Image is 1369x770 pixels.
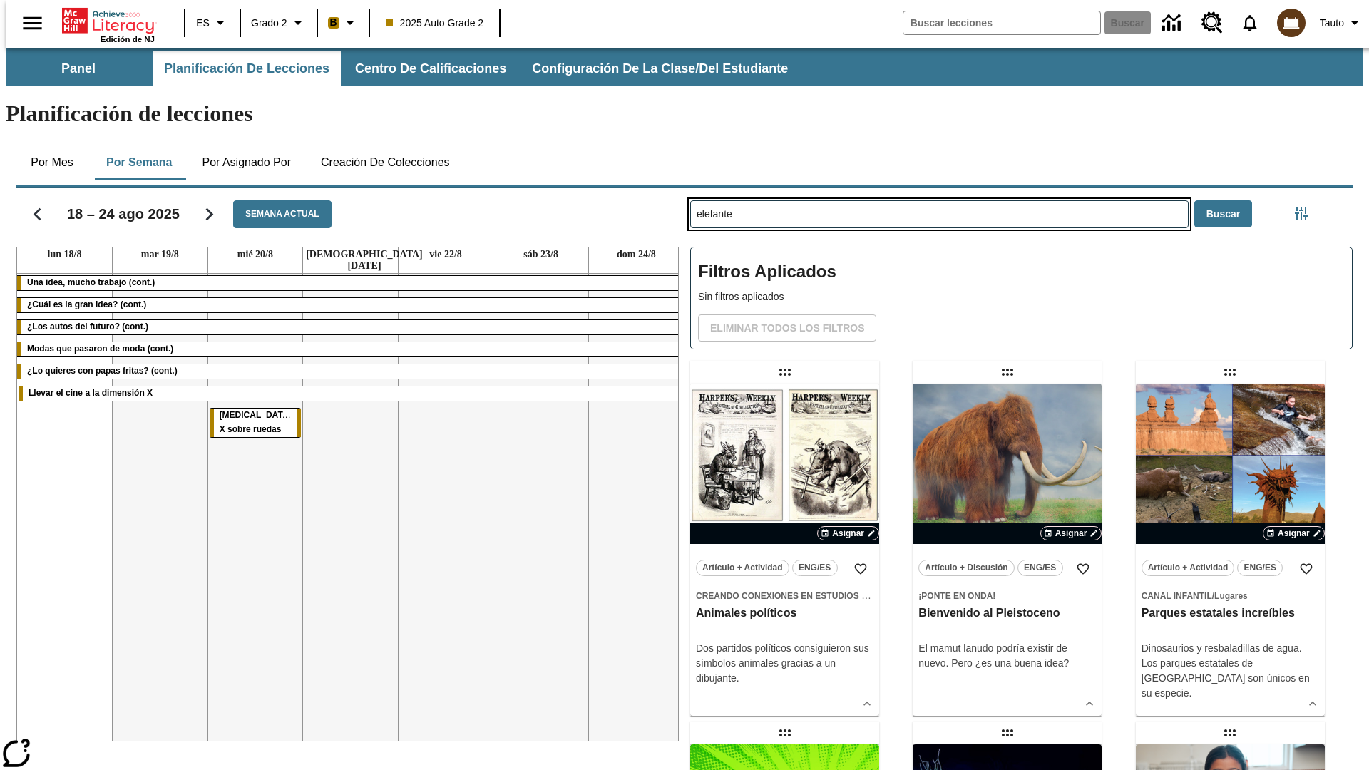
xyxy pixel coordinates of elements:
[698,255,1345,289] h2: Filtros Aplicados
[1142,560,1235,576] button: Artículo + Actividad
[27,344,173,354] span: Modas que pasaron de moda (cont.)
[6,101,1363,127] h1: Planificación de lecciones
[696,606,873,621] h3: Animales políticos
[235,247,276,262] a: 20 de agosto de 2025
[1070,556,1096,582] button: Añadir a mis Favoritas
[6,51,801,86] div: Subbarra de navegación
[191,196,227,232] button: Seguir
[1231,4,1268,41] a: Notificaciones
[95,145,183,180] button: Por semana
[1219,722,1241,744] div: Lección arrastrable: La dulce historia de las galletas
[1293,556,1319,582] button: Añadir a mis Favoritas
[1148,560,1229,575] span: Artículo + Actividad
[27,299,146,309] span: ¿Cuál es la gran idea? (cont.)
[1142,641,1319,701] div: Dinosaurios y resbaladillas de agua. Los parques estatales de [GEOGRAPHIC_DATA] son únicos en su ...
[792,560,838,576] button: ENG/ES
[1320,16,1344,31] span: Tauto
[1244,560,1276,575] span: ENG/ES
[344,51,518,86] button: Centro de calificaciones
[848,556,873,582] button: Añadir a mis Favoritas
[386,16,484,31] span: 2025 Auto Grade 2
[774,722,796,744] div: Lección arrastrable: Ecohéroes de cuatro patas
[17,276,684,290] div: Una idea, mucho trabajo (cont.)
[696,641,873,686] div: Dos partidos políticos consiguieron sus símbolos animales gracias a un dibujante.
[1302,693,1323,714] button: Ver más
[62,5,155,43] div: Portada
[138,247,182,262] a: 19 de agosto de 2025
[1136,384,1325,716] div: lesson details
[17,320,684,334] div: ¿Los autos del futuro? (cont.)
[925,560,1007,575] span: Artículo + Discusión
[799,560,831,575] span: ENG/ES
[1278,527,1310,540] span: Asignar
[918,588,1096,603] span: Tema: ¡Ponte en onda!/null
[101,35,155,43] span: Edición de NJ
[1214,591,1248,601] span: Lugares
[1219,361,1241,384] div: Lección arrastrable: Parques estatales increíbles
[996,722,1019,744] div: Lección arrastrable: Pregúntale a la científica: Extraños animales marinos
[27,322,148,332] span: ¿Los autos del futuro? (cont.)
[1314,10,1369,36] button: Perfil/Configuración
[11,2,53,44] button: Abrir el menú lateral
[690,247,1353,349] div: Filtros Aplicados
[918,560,1014,576] button: Artículo + Discusión
[19,386,682,401] div: Llevar el cine a la dimensión X
[210,409,302,437] div: Rayos X sobre ruedas
[696,591,905,601] span: Creando conexiones en Estudios Sociales
[303,247,426,273] a: 21 de agosto de 2025
[67,205,180,222] h2: 18 – 24 ago 2025
[1055,527,1087,540] span: Asignar
[27,366,178,376] span: ¿Lo quieres con papas fritas? (cont.)
[233,200,332,228] button: Semana actual
[16,145,88,180] button: Por mes
[832,527,864,540] span: Asignar
[1263,526,1325,540] button: Asignar Elegir fechas
[190,10,235,36] button: Lenguaje: ES, Selecciona un idioma
[521,51,799,86] button: Configuración de la clase/del estudiante
[17,298,684,312] div: ¿Cuál es la gran idea? (cont.)
[918,606,1096,621] h3: Bienvenido al Pleistoceno
[27,277,155,287] span: Una idea, mucho trabajo (cont.)
[426,247,465,262] a: 22 de agosto de 2025
[996,361,1019,384] div: Lección arrastrable: Bienvenido al Pleistoceno
[17,364,684,379] div: ¿Lo quieres con papas fritas? (cont.)
[1193,4,1231,42] a: Centro de recursos, Se abrirá en una pestaña nueva.
[918,591,995,601] span: ¡Ponte en onda!
[322,10,364,36] button: Boost El color de la clase es anaranjado claro. Cambiar el color de la clase.
[1237,560,1283,576] button: ENG/ES
[62,6,155,35] a: Portada
[1154,4,1193,43] a: Centro de información
[245,10,312,36] button: Grado: Grado 2, Elige un grado
[251,16,287,31] span: Grado 2
[1277,9,1306,37] img: avatar image
[7,51,150,86] button: Panel
[1268,4,1314,41] button: Escoja un nuevo avatar
[614,247,659,262] a: 24 de agosto de 2025
[1142,588,1319,603] span: Tema: Canal Infantil/Lugares
[696,560,789,576] button: Artículo + Actividad
[817,526,879,540] button: Asignar Elegir fechas
[856,693,878,714] button: Ver más
[690,384,879,716] div: lesson details
[29,388,153,398] span: Llevar el cine a la dimensión X
[1142,606,1319,621] h3: Parques estatales increíbles
[918,641,1096,671] div: El mamut lanudo podría existir de nuevo. Pero ¿es una buena idea?
[196,16,210,31] span: ES
[1194,200,1252,228] button: Buscar
[903,11,1100,34] input: Buscar campo
[774,361,796,384] div: Lección arrastrable: Animales políticos
[309,145,461,180] button: Creación de colecciones
[330,14,337,31] span: B
[153,51,341,86] button: Planificación de lecciones
[1079,693,1100,714] button: Ver más
[913,384,1102,716] div: lesson details
[45,247,85,262] a: 18 de agosto de 2025
[1017,560,1063,576] button: ENG/ES
[691,201,1188,227] input: Buscar lecciones
[1142,591,1212,601] span: Canal Infantil
[220,410,292,434] span: Rayos X sobre ruedas
[696,588,873,603] span: Tema: Creando conexiones en Estudios Sociales/Historia de Estados Unidos I
[19,196,56,232] button: Regresar
[521,247,561,262] a: 23 de agosto de 2025
[17,342,684,356] div: Modas que pasaron de moda (cont.)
